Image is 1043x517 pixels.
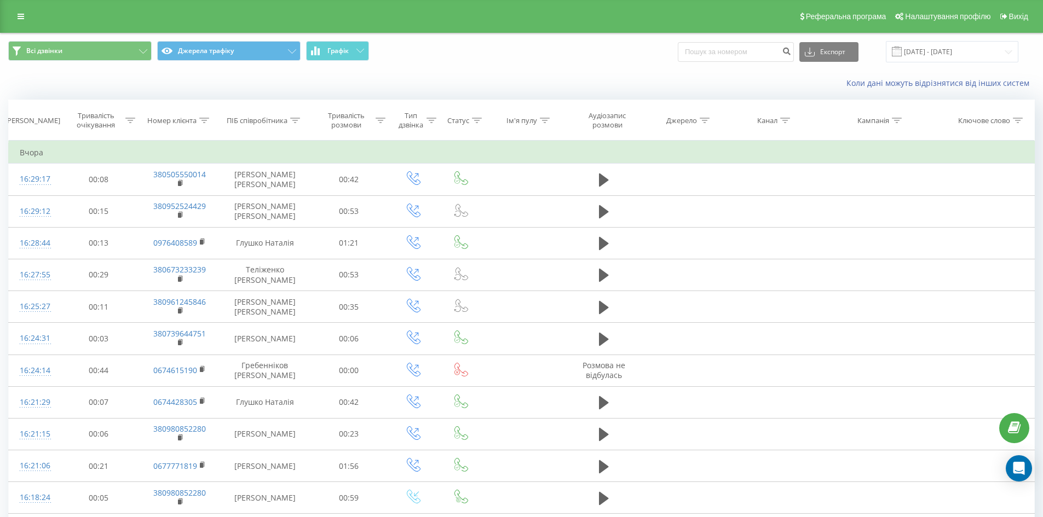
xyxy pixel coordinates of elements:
[59,259,139,291] td: 00:29
[157,41,301,61] button: Джерела трафіку
[309,291,389,323] td: 00:35
[153,487,206,498] a: 380980852280
[153,423,206,434] a: 380980852280
[153,397,197,407] a: 0674428305
[147,116,197,125] div: Номер клієнта
[221,323,309,355] td: [PERSON_NAME]
[221,386,309,418] td: Глушко Наталія
[221,355,309,386] td: Гребенніков [PERSON_NAME]
[221,259,309,291] td: Теліженко [PERSON_NAME]
[309,482,389,514] td: 00:59
[20,233,48,254] div: 16:28:44
[806,12,886,21] span: Реферальна програма
[221,291,309,323] td: [PERSON_NAME] [PERSON_NAME]
[757,116,777,125] div: Канал
[1009,12,1028,21] span: Вихід
[309,386,389,418] td: 00:42
[319,111,373,130] div: Тривалість розмови
[59,355,139,386] td: 00:44
[153,169,206,179] a: 380505550014
[221,450,309,482] td: [PERSON_NAME]
[153,264,206,275] a: 380673233239
[26,47,62,55] span: Всі дзвінки
[666,116,697,125] div: Джерело
[221,195,309,227] td: [PERSON_NAME] [PERSON_NAME]
[398,111,424,130] div: Тип дзвінка
[8,41,152,61] button: Всі дзвінки
[59,450,139,482] td: 00:21
[447,116,469,125] div: Статус
[678,42,794,62] input: Пошук за номером
[306,41,369,61] button: Графік
[153,328,206,339] a: 380739644751
[20,264,48,286] div: 16:27:55
[59,482,139,514] td: 00:05
[846,78,1035,88] a: Коли дані можуть відрізнятися вiд інших систем
[20,423,48,445] div: 16:21:15
[309,355,389,386] td: 00:00
[575,111,639,130] div: Аудіозапис розмови
[327,47,349,55] span: Графік
[59,227,139,259] td: 00:13
[309,418,389,450] td: 00:23
[20,455,48,477] div: 16:21:06
[905,12,990,21] span: Налаштування профілю
[221,482,309,514] td: [PERSON_NAME]
[20,487,48,508] div: 16:18:24
[309,259,389,291] td: 00:53
[59,386,139,418] td: 00:07
[309,195,389,227] td: 00:53
[153,365,197,375] a: 0674615190
[59,164,139,195] td: 00:08
[958,116,1010,125] div: Ключове слово
[221,227,309,259] td: Глушко Наталія
[153,237,197,248] a: 0976408589
[20,360,48,381] div: 16:24:14
[583,360,625,380] span: Розмова не відбулась
[857,116,889,125] div: Кампанія
[20,201,48,222] div: 16:29:12
[69,111,123,130] div: Тривалість очікування
[59,195,139,227] td: 00:15
[309,323,389,355] td: 00:06
[799,42,858,62] button: Експорт
[20,169,48,190] div: 16:29:17
[153,461,197,471] a: 0677771819
[20,328,48,349] div: 16:24:31
[153,201,206,211] a: 380952524429
[59,418,139,450] td: 00:06
[506,116,537,125] div: Ім'я пулу
[59,323,139,355] td: 00:03
[221,418,309,450] td: [PERSON_NAME]
[1006,455,1032,481] div: Open Intercom Messenger
[309,450,389,482] td: 01:56
[309,227,389,259] td: 01:21
[309,164,389,195] td: 00:42
[221,164,309,195] td: [PERSON_NAME] [PERSON_NAME]
[227,116,287,125] div: ПІБ співробітника
[20,296,48,317] div: 16:25:27
[20,392,48,413] div: 16:21:29
[153,297,206,307] a: 380961245846
[59,291,139,323] td: 00:11
[5,116,60,125] div: [PERSON_NAME]
[9,142,1035,164] td: Вчора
